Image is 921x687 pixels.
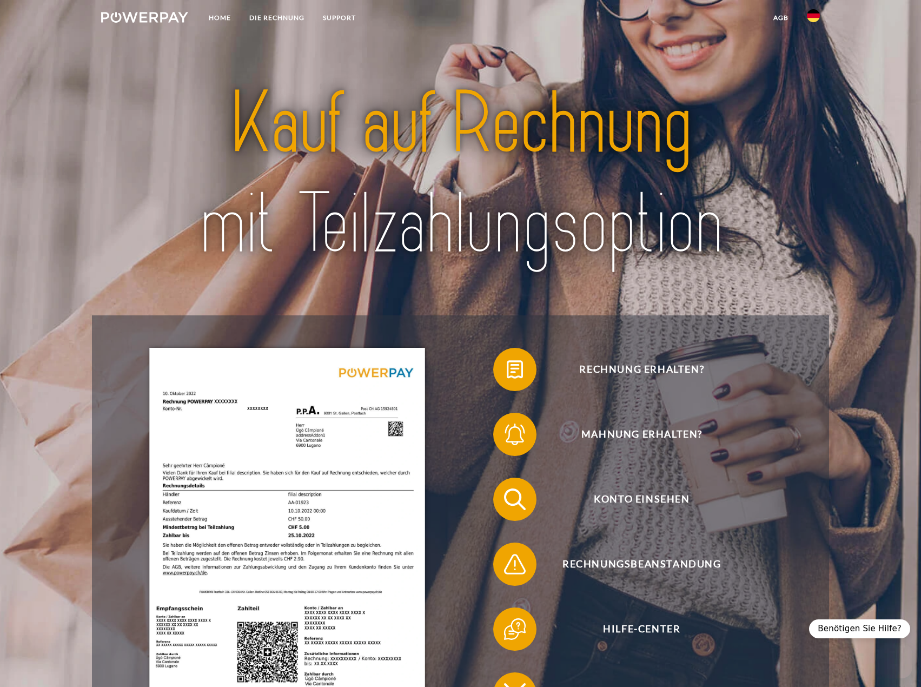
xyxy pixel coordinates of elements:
[501,616,528,643] img: qb_help.svg
[493,348,774,391] button: Rechnung erhalten?
[878,644,912,678] iframe: Schaltfläche zum Öffnen des Messaging-Fensters
[501,356,528,383] img: qb_bill.svg
[509,348,774,391] span: Rechnung erhalten?
[493,607,774,651] button: Hilfe-Center
[240,8,314,28] a: DIE RECHNUNG
[807,9,820,22] img: de
[509,413,774,456] span: Mahnung erhalten?
[101,12,188,23] img: logo-powerpay-white.svg
[501,486,528,513] img: qb_search.svg
[137,69,784,280] img: title-powerpay_de.svg
[809,619,910,638] div: Benötigen Sie Hilfe?
[501,421,528,448] img: qb_bell.svg
[493,478,774,521] button: Konto einsehen
[509,478,774,521] span: Konto einsehen
[509,607,774,651] span: Hilfe-Center
[493,543,774,586] button: Rechnungsbeanstandung
[509,543,774,586] span: Rechnungsbeanstandung
[493,413,774,456] button: Mahnung erhalten?
[501,551,528,578] img: qb_warning.svg
[314,8,365,28] a: SUPPORT
[764,8,798,28] a: agb
[200,8,240,28] a: Home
